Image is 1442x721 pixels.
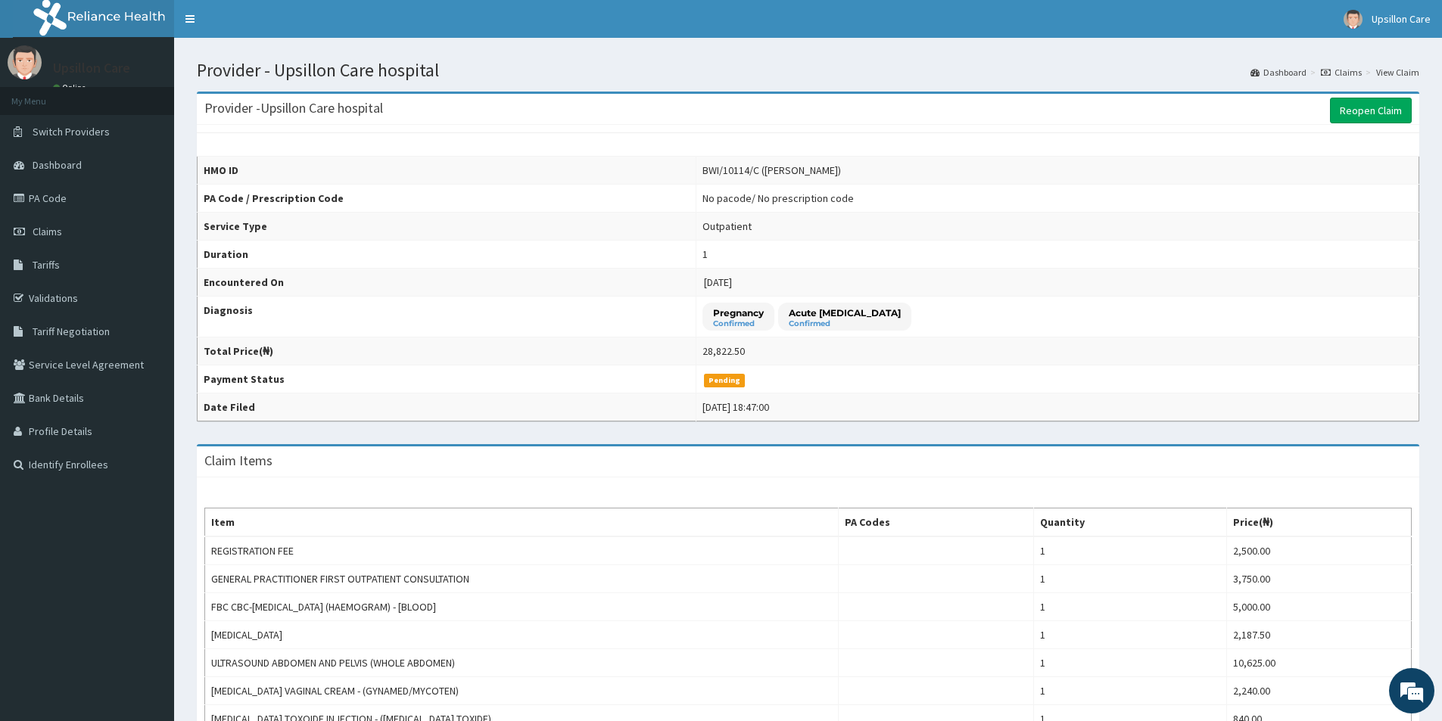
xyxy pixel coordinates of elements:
[198,365,696,393] th: Payment Status
[205,649,839,677] td: ULTRASOUND ABDOMEN AND PELVIS (WHOLE ABDOMEN)
[33,125,110,138] span: Switch Providers
[702,399,769,415] div: [DATE] 18:47:00
[198,185,696,213] th: PA Code / Prescription Code
[702,163,841,178] div: BWI/10114/C ([PERSON_NAME])
[33,325,110,338] span: Tariff Negotiation
[713,320,764,328] small: Confirmed
[1226,536,1411,565] td: 2,500.00
[702,219,752,234] div: Outpatient
[204,454,273,468] h3: Claim Items
[702,247,708,262] div: 1
[1226,593,1411,621] td: 5,000.00
[839,508,1034,537] th: PA Codes
[1321,66,1362,79] a: Claims
[1226,649,1411,677] td: 10,625.00
[1034,677,1227,705] td: 1
[704,374,746,387] span: Pending
[1226,621,1411,649] td: 2,187.50
[1250,66,1307,79] a: Dashboard
[198,213,696,241] th: Service Type
[197,61,1419,80] h1: Provider - Upsillon Care hospital
[1034,565,1227,593] td: 1
[702,343,745,359] div: 28,822.50
[205,536,839,565] td: REGISTRATION FEE
[205,621,839,649] td: [MEDICAL_DATA]
[204,101,383,115] h3: Provider - Upsillon Care hospital
[704,275,732,289] span: [DATE]
[33,225,62,238] span: Claims
[1376,66,1419,79] a: View Claim
[198,241,696,269] th: Duration
[789,306,901,319] p: Acute [MEDICAL_DATA]
[198,393,696,421] th: Date Filed
[1034,621,1227,649] td: 1
[198,157,696,185] th: HMO ID
[1226,565,1411,593] td: 3,750.00
[33,158,82,172] span: Dashboard
[789,320,901,328] small: Confirmed
[53,61,130,75] p: Upsillon Care
[1034,536,1227,565] td: 1
[1226,677,1411,705] td: 2,240.00
[205,593,839,621] td: FBC CBC-[MEDICAL_DATA] (HAEMOGRAM) - [BLOOD]
[1034,593,1227,621] td: 1
[713,306,764,319] p: Pregnancy
[198,297,696,337] th: Diagnosis
[1034,649,1227,677] td: 1
[205,677,839,705] td: [MEDICAL_DATA] VAGINAL CREAM - (GYNAMED/MYCOTEN)
[1034,508,1227,537] th: Quantity
[8,45,42,79] img: User Image
[205,508,839,537] th: Item
[1372,12,1431,26] span: Upsillon Care
[198,337,696,365] th: Total Price(₦)
[53,82,89,93] a: Online
[1226,508,1411,537] th: Price(₦)
[198,269,696,297] th: Encountered On
[1330,98,1412,123] a: Reopen Claim
[205,565,839,593] td: GENERAL PRACTITIONER FIRST OUTPATIENT CONSULTATION
[702,191,854,206] div: No pacode / No prescription code
[33,258,60,272] span: Tariffs
[1344,10,1363,29] img: User Image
